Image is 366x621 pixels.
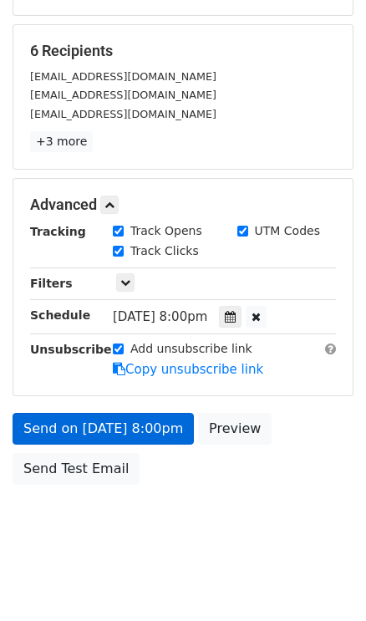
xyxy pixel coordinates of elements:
div: 聊天小组件 [282,541,366,621]
strong: Filters [30,277,73,290]
small: [EMAIL_ADDRESS][DOMAIN_NAME] [30,70,216,83]
small: [EMAIL_ADDRESS][DOMAIN_NAME] [30,108,216,120]
span: [DATE] 8:00pm [113,309,207,324]
label: Track Clicks [130,242,199,260]
h5: Advanced [30,196,336,214]
a: Preview [198,413,272,445]
label: Track Opens [130,222,202,240]
h5: 6 Recipients [30,42,336,60]
label: UTM Codes [255,222,320,240]
strong: Unsubscribe [30,343,112,356]
strong: Schedule [30,308,90,322]
small: [EMAIL_ADDRESS][DOMAIN_NAME] [30,89,216,101]
a: +3 more [30,131,93,152]
a: Send on [DATE] 8:00pm [13,413,194,445]
label: Add unsubscribe link [130,340,252,358]
a: Copy unsubscribe link [113,362,263,377]
iframe: Chat Widget [282,541,366,621]
strong: Tracking [30,225,86,238]
a: Send Test Email [13,453,140,485]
